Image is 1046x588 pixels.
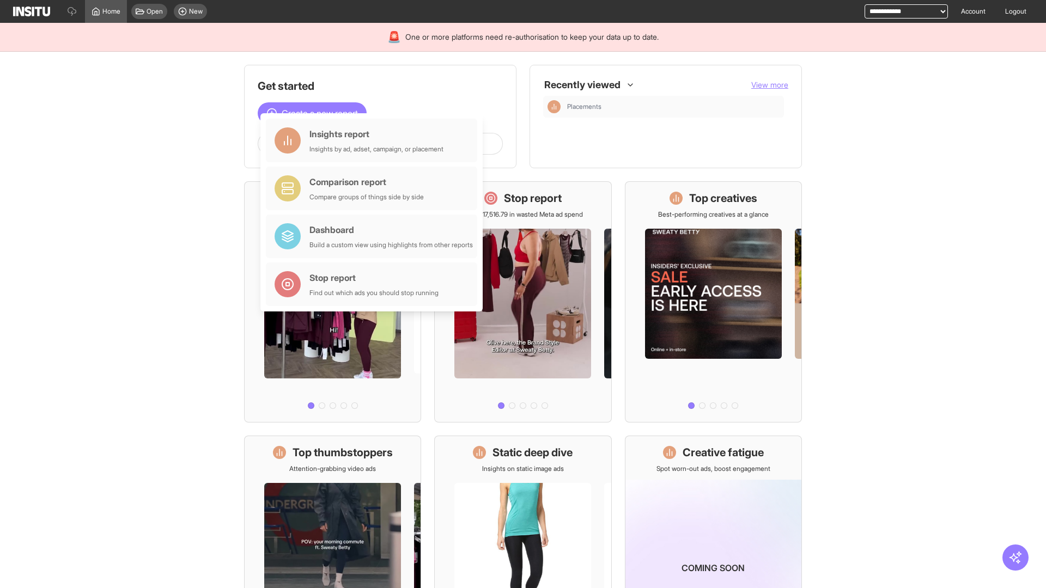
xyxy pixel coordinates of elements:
a: Top creativesBest-performing creatives at a glance [625,181,802,422]
span: One or more platforms need re-authorisation to keep your data up to date. [405,32,659,42]
span: Placements [567,102,780,111]
p: Attention-grabbing video ads [289,464,376,473]
div: 🚨 [387,29,401,45]
p: Insights on static image ads [482,464,564,473]
div: Stop report [309,271,439,284]
div: Insights [548,100,561,113]
p: Save £17,516.79 in wasted Meta ad spend [463,210,583,219]
button: Create a new report [258,102,367,124]
div: Dashboard [309,223,473,236]
h1: Top creatives [689,191,757,206]
span: View more [751,80,788,89]
div: Insights report [309,127,443,140]
p: Best-performing creatives at a glance [658,210,769,219]
div: Find out which ads you should stop running [309,289,439,297]
div: Insights by ad, adset, campaign, or placement [309,145,443,154]
button: View more [751,79,788,90]
h1: Stop report [504,191,562,206]
h1: Top thumbstoppers [293,445,393,460]
div: Build a custom view using highlights from other reports [309,241,473,249]
div: Comparison report [309,175,424,188]
span: Home [102,7,120,16]
span: Open [147,7,163,16]
span: Create a new report [282,107,358,120]
a: Stop reportSave £17,516.79 in wasted Meta ad spend [434,181,611,422]
img: Logo [13,7,50,16]
a: What's live nowSee all active ads instantly [244,181,421,422]
span: Placements [567,102,601,111]
span: New [189,7,203,16]
div: Compare groups of things side by side [309,193,424,201]
h1: Get started [258,78,503,94]
h1: Static deep dive [492,445,573,460]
